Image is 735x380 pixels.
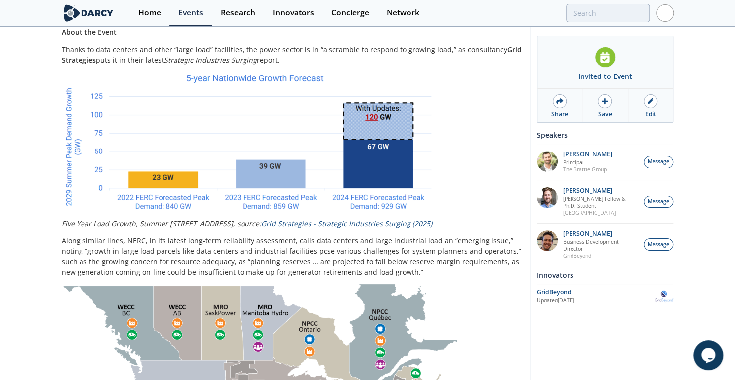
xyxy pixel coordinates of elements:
[537,266,673,284] div: Innovators
[62,4,116,22] img: logo-wide.svg
[563,230,639,237] p: [PERSON_NAME]
[537,288,673,305] a: GridBeyond Updated[DATE] GridBeyond
[644,156,673,168] button: Message
[537,151,558,172] img: 80af834d-1bc5-4ae6-b57f-fc2f1b2cb4b2
[648,158,669,166] span: Message
[537,288,655,297] div: GridBeyond
[178,9,203,17] div: Events
[62,219,432,228] em: Five Year Load Growth, Summer [STREET_ADDRESS], source:
[628,89,673,122] a: Edit
[331,9,369,17] div: Concierge
[138,9,161,17] div: Home
[537,297,655,304] div: Updated [DATE]
[693,340,725,370] iframe: chat widget
[563,187,639,194] p: [PERSON_NAME]
[563,159,612,166] p: Principal
[62,235,523,277] p: Along similar lines, NERC, in its latest long-term reliability assessment, calls data centers and...
[648,198,669,206] span: Message
[645,110,656,119] div: Edit
[62,72,434,211] img: Image
[655,288,673,305] img: GridBeyond
[62,44,523,65] p: Thanks to data centers and other “large load” facilities, the power sector is in “a scramble to r...
[563,252,639,259] p: GridBeyond
[537,187,558,208] img: 94f5b726-9240-448e-ab22-991e3e151a77
[387,9,419,17] div: Network
[644,238,673,251] button: Message
[563,195,639,209] p: [PERSON_NAME] Fellow & Ph.D. Student
[62,27,117,37] strong: About the Event
[537,230,558,251] img: 626720fa-8757-46f0-a154-a66cdc51b198
[563,151,612,158] p: [PERSON_NAME]
[656,4,674,22] img: Profile
[273,9,314,17] div: Innovators
[648,241,669,249] span: Message
[164,55,257,65] em: Strategic Industries Surging
[62,45,522,65] strong: Grid Strategies
[598,110,612,119] div: Save
[578,71,632,81] div: Invited to Event
[261,219,432,228] a: Grid Strategies - Strategic Industries Surging (2025)
[563,166,612,173] p: The Brattle Group
[566,4,650,22] input: Advanced Search
[644,196,673,208] button: Message
[563,238,639,252] p: Business Development Director
[537,126,673,144] div: Speakers
[563,209,639,216] p: [GEOGRAPHIC_DATA]
[551,110,568,119] div: Share
[221,9,255,17] div: Research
